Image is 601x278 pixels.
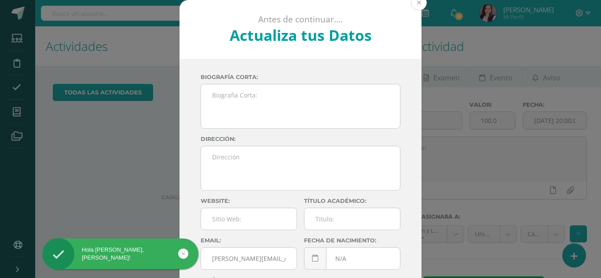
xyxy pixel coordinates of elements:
[304,248,400,269] input: Fecha de Nacimiento:
[203,25,398,45] h2: Actualiza tus Datos
[201,208,297,230] input: Sitio Web:
[201,74,400,80] label: Biografía corta:
[304,198,400,204] label: Título académico:
[201,198,297,204] label: Website:
[304,237,400,244] label: Fecha de nacimiento:
[304,208,400,230] input: Titulo:
[201,248,297,269] input: Correo Electronico:
[42,246,198,262] div: Hola [PERSON_NAME], [PERSON_NAME]!
[201,136,400,142] label: Dirección:
[203,14,398,25] p: Antes de continuar....
[201,237,297,244] label: Email:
